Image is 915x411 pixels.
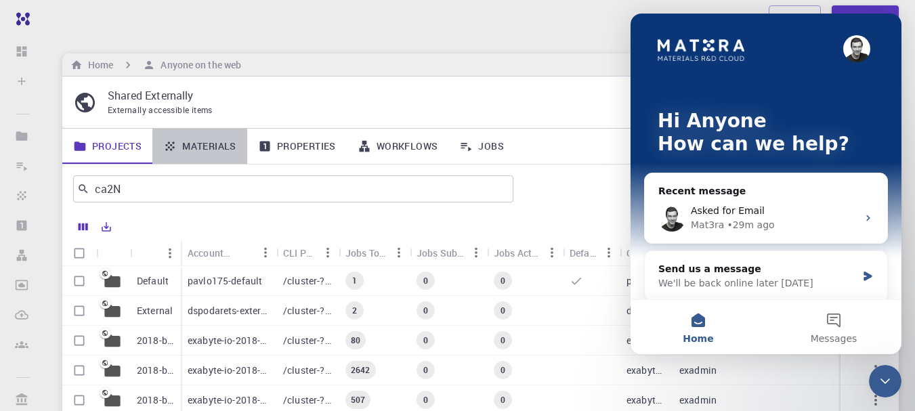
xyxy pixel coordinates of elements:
[11,12,30,26] img: logo
[418,394,433,406] span: 0
[255,242,276,263] button: Menu
[72,216,95,238] button: Columns
[495,394,511,406] span: 0
[188,304,270,318] p: dspodarets-external
[629,242,651,263] button: Sort
[283,240,317,266] div: CLI Path
[137,393,174,407] p: 2018-bg-study-phase-I
[345,394,370,406] span: 507
[679,393,717,407] p: exadmin
[465,242,487,263] button: Menu
[631,14,901,354] iframe: Intercom live chat
[247,129,347,164] a: Properties
[626,304,666,318] p: dspodarets
[869,365,901,397] iframe: Intercom live chat
[495,275,511,286] span: 0
[345,334,366,346] span: 80
[417,240,465,266] div: Jobs Subm.
[495,334,511,346] span: 0
[137,242,159,264] button: Sort
[626,364,666,377] p: exabyte-io
[495,305,511,316] span: 0
[345,364,376,376] span: 2642
[137,364,174,377] p: 2018-bg-study-phase-III
[96,240,130,266] div: Icon
[495,364,511,376] span: 0
[626,240,629,266] div: Owner
[83,58,113,72] h6: Home
[283,364,332,377] p: /cluster-???-share/groups/exabyte-io/exabyte-io-2018-bg-study-phase-iii
[283,334,332,347] p: /cluster-???-share/groups/exabyte-io/exabyte-io-2018-bg-study-phase-i-ph
[347,129,449,164] a: Workflows
[345,240,388,266] div: Jobs Total
[137,274,169,288] p: Default
[410,240,487,266] div: Jobs Subm.
[418,364,433,376] span: 0
[152,129,247,164] a: Materials
[448,129,515,164] a: Jobs
[62,129,152,164] a: Projects
[418,334,433,346] span: 0
[108,87,794,104] p: Shared Externally
[487,240,563,266] div: Jobs Active
[626,274,666,288] p: pavlo175
[188,393,270,407] p: exabyte-io-2018-bg-study-phase-i
[283,304,332,318] p: /cluster-???-home/dspodarets/dspodarets-external
[137,334,174,347] p: 2018-bg-study-phase-i-ph
[137,304,173,318] p: External
[679,364,717,377] p: exadmin
[233,242,255,263] button: Sort
[598,242,620,263] button: Menu
[130,240,181,266] div: Name
[159,242,181,264] button: Menu
[95,216,118,238] button: Export
[570,240,598,266] div: Default
[283,393,332,407] p: /cluster-???-share/groups/exabyte-io/exabyte-io-2018-bg-study-phase-i
[626,334,666,347] p: exabyte-io
[339,240,410,266] div: Jobs Total
[347,275,362,286] span: 1
[418,305,433,316] span: 0
[188,364,270,377] p: exabyte-io-2018-bg-study-phase-iii
[276,240,339,266] div: CLI Path
[68,58,244,72] nav: breadcrumb
[388,242,410,263] button: Menu
[155,58,241,72] h6: Anyone on the web
[347,305,362,316] span: 2
[108,104,213,115] span: Externally accessible items
[283,274,332,288] p: /cluster-???-home/pavlo175/pavlo175-default
[832,5,899,33] a: Register
[494,240,541,266] div: Jobs Active
[626,393,666,407] p: exabyte-io
[181,240,276,266] div: Accounting slug
[769,5,821,33] a: Login
[188,274,262,288] p: pavlo175-default
[188,240,233,266] div: Accounting slug
[541,242,563,263] button: Menu
[188,334,270,347] p: exabyte-io-2018-bg-study-phase-i-ph
[418,275,433,286] span: 0
[317,242,339,263] button: Menu
[563,240,620,266] div: Default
